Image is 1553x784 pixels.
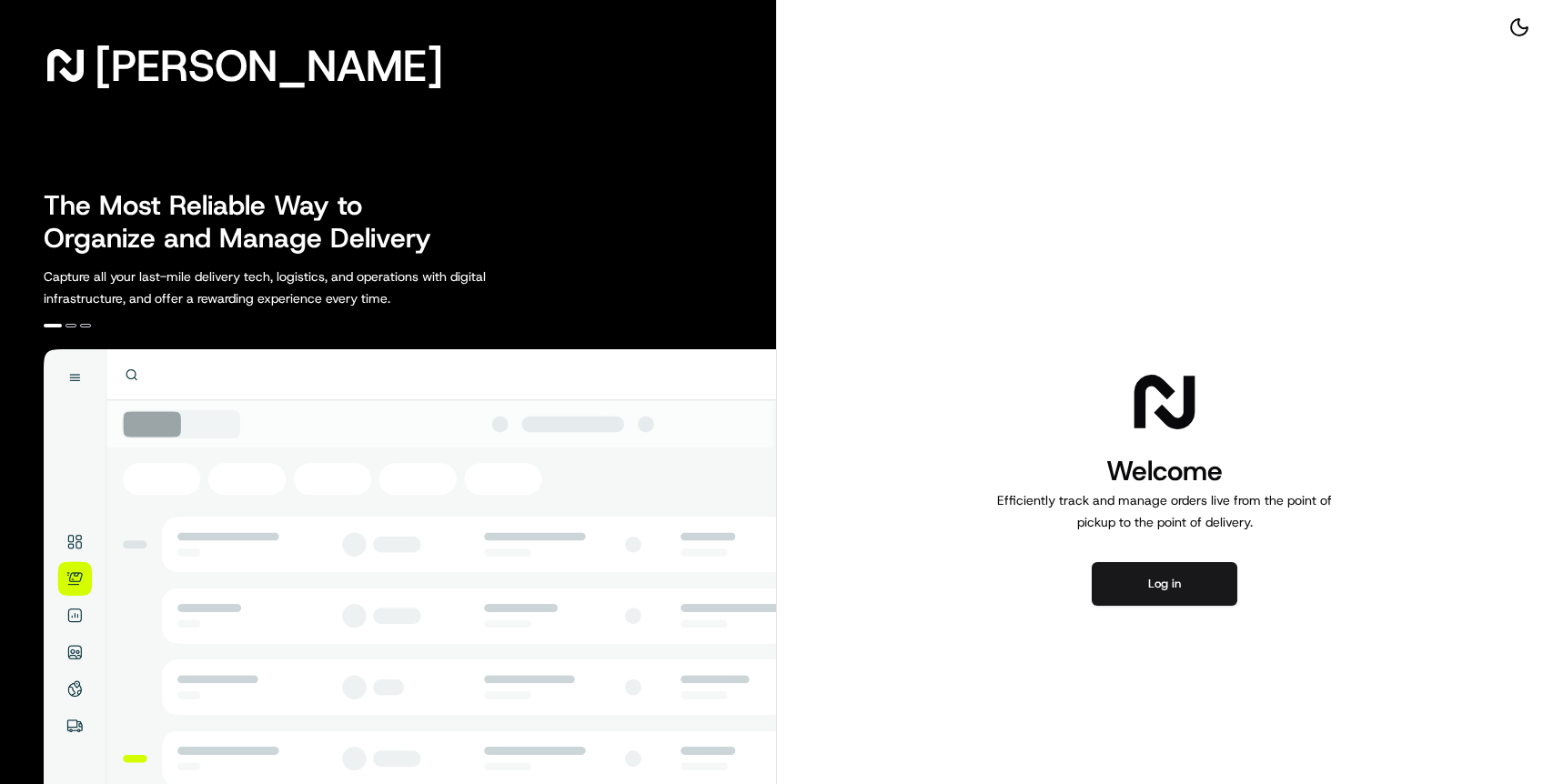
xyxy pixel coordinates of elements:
h2: The Most Reliable Way to Organize and Manage Delivery [44,189,451,255]
h1: Welcome [990,453,1339,489]
span: [PERSON_NAME] [95,47,443,84]
p: Capture all your last-mile delivery tech, logistics, and operations with digital infrastructure, ... [44,266,568,309]
p: Efficiently track and manage orders live from the point of pickup to the point of delivery. [990,489,1339,533]
button: Log in [1092,562,1237,606]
